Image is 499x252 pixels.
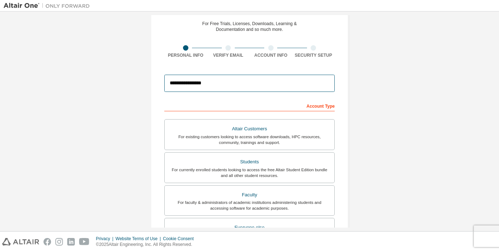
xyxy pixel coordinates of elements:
div: Personal Info [164,52,207,58]
div: For faculty & administrators of academic institutions administering students and accessing softwa... [169,200,330,211]
div: Everyone else [169,223,330,233]
div: Verify Email [207,52,250,58]
div: For existing customers looking to access software downloads, HPC resources, community, trainings ... [169,134,330,145]
div: Privacy [96,236,115,242]
div: For Free Trials, Licenses, Downloads, Learning & Documentation and so much more. [202,21,297,32]
div: Faculty [169,190,330,200]
img: altair_logo.svg [2,238,39,246]
div: Website Terms of Use [115,236,163,242]
div: For currently enrolled students looking to access the free Altair Student Edition bundle and all ... [169,167,330,178]
p: © 2025 Altair Engineering, Inc. All Rights Reserved. [96,242,198,248]
div: Security Setup [292,52,335,58]
div: Create an Altair One Account [194,8,305,17]
img: Altair One [4,2,93,9]
img: instagram.svg [55,238,63,246]
img: linkedin.svg [67,238,75,246]
div: Altair Customers [169,124,330,134]
div: Account Info [249,52,292,58]
img: youtube.svg [79,238,90,246]
div: Account Type [164,100,335,111]
img: facebook.svg [44,238,51,246]
div: Students [169,157,330,167]
div: Cookie Consent [163,236,198,242]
